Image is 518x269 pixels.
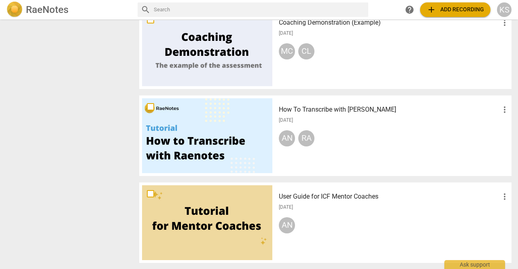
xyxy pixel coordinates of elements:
span: more_vert [500,18,510,28]
button: KS [497,2,512,17]
span: more_vert [500,192,510,201]
a: Help [402,2,417,17]
span: [DATE] [279,117,293,124]
div: RA [298,130,314,146]
div: Ask support [444,260,505,269]
span: more_vert [500,105,510,114]
a: LogoRaeNotes [6,2,131,18]
span: Add recording [427,5,484,15]
span: [DATE] [279,30,293,37]
h2: RaeNotes [26,4,68,15]
h3: Coaching Demonstration (Example) [279,18,500,28]
span: search [141,5,151,15]
a: User Guide for ICF Mentor Coaches[DATE]AN [142,185,509,260]
div: MC [279,43,295,59]
div: AN [279,130,295,146]
h3: How To Transcribe with RaeNotes [279,105,500,114]
button: Upload [420,2,490,17]
a: How To Transcribe with [PERSON_NAME][DATE]ANRA [142,98,509,173]
input: Search [154,3,365,16]
span: add [427,5,436,15]
h3: User Guide for ICF Mentor Coaches [279,192,500,201]
div: AN [279,217,295,233]
div: CL [298,43,314,59]
span: [DATE] [279,204,293,211]
a: Coaching Demonstration (Example)[DATE]MCCL [142,11,509,86]
span: help [405,5,414,15]
img: Logo [6,2,23,18]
